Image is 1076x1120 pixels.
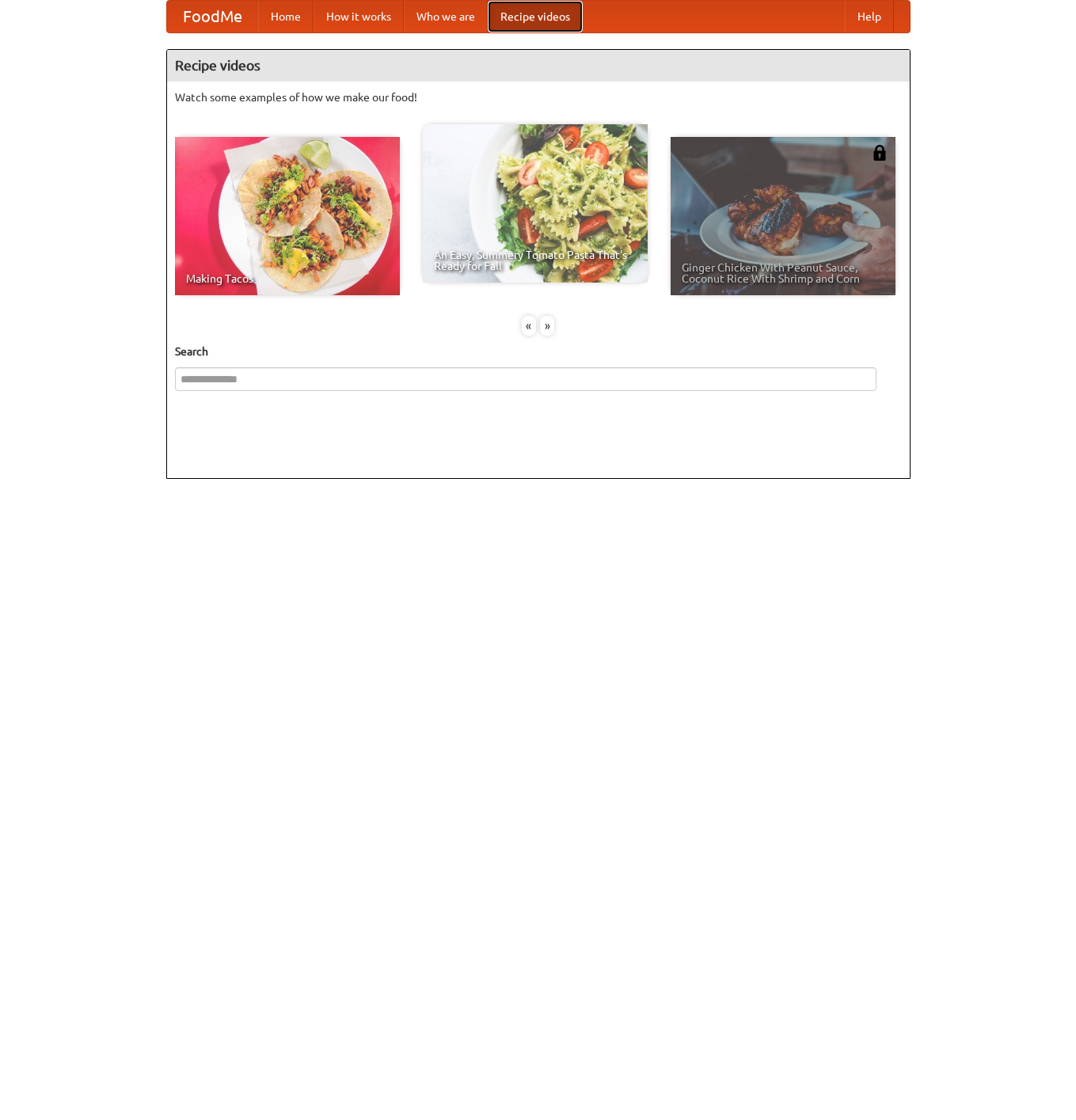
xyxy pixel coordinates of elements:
h5: Search [175,344,902,359]
a: How it works [314,1,404,32]
a: Making Tacos [175,137,400,295]
span: An Easy, Summery Tomato Pasta That's Ready for Fall [434,249,637,271]
span: Making Tacos [186,273,389,284]
div: « [522,316,536,336]
a: FoodMe [167,1,258,32]
a: Home [258,1,314,32]
img: 483408.png [872,145,888,161]
h4: Recipe videos [167,50,910,82]
a: Help [845,1,894,32]
a: An Easy, Summery Tomato Pasta That's Ready for Fall [423,124,648,283]
a: Recipe videos [488,1,583,32]
div: » [540,316,554,336]
a: Who we are [404,1,488,32]
p: Watch some examples of how we make our food! [175,89,902,105]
